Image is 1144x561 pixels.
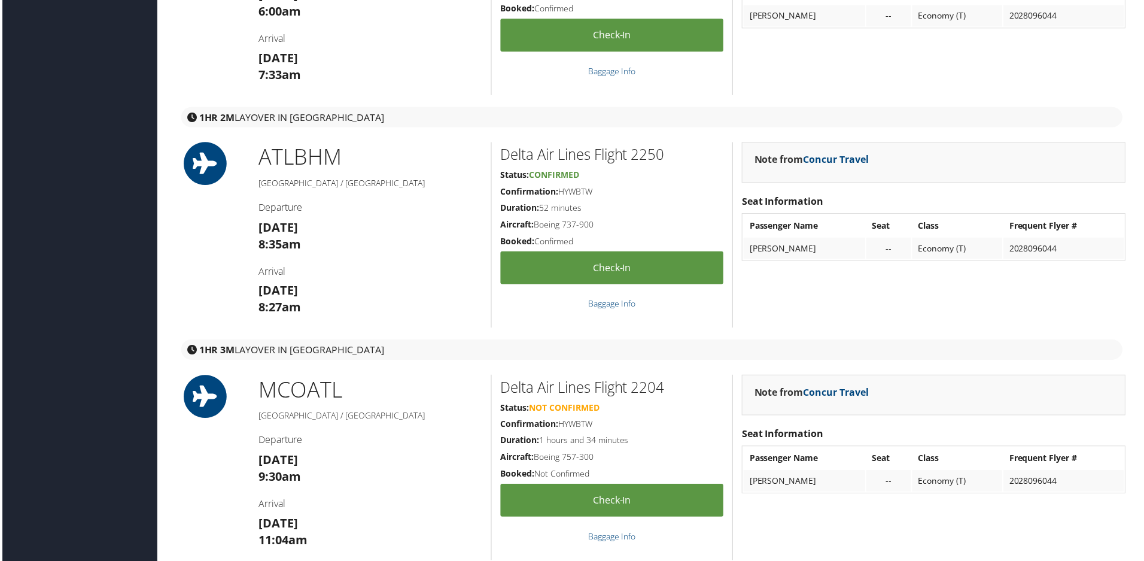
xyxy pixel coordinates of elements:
[257,4,300,20] strong: 6:00am
[500,220,534,231] strong: Aircraft:
[914,239,1004,260] td: Economy (T)
[529,170,579,181] span: Confirmed
[744,5,866,27] td: [PERSON_NAME]
[1005,472,1126,494] td: 2028096044
[755,154,870,167] strong: Note from
[914,5,1004,27] td: Economy (T)
[500,187,558,198] strong: Confirmation:
[743,196,824,209] strong: Seat Information
[1005,5,1126,27] td: 2028096044
[529,404,600,415] span: Not Confirmed
[257,284,297,300] strong: [DATE]
[257,301,300,317] strong: 8:27am
[257,67,300,83] strong: 7:33am
[500,170,529,181] strong: Status:
[500,436,539,448] strong: Duration:
[500,470,724,482] h5: Not Confirmed
[500,470,534,481] strong: Booked:
[744,239,866,260] td: [PERSON_NAME]
[257,237,300,253] strong: 8:35am
[500,203,724,215] h5: 52 minutes
[500,436,724,448] h5: 1 hours and 34 minutes
[257,178,482,190] h5: [GEOGRAPHIC_DATA] / [GEOGRAPHIC_DATA]
[744,450,866,471] th: Passenger Name
[500,253,724,286] a: Check-in
[743,429,824,442] strong: Seat Information
[500,453,724,465] h5: Boeing 757-300
[500,19,724,52] a: Check-in
[257,32,482,46] h4: Arrival
[500,404,529,415] strong: Status:
[500,3,724,15] h5: Confirmed
[1005,239,1126,260] td: 2028096044
[500,379,724,399] h2: Delta Air Lines Flight 2204
[179,341,1125,362] div: layover in [GEOGRAPHIC_DATA]
[1005,216,1126,238] th: Frequent Flyer #
[874,244,906,255] div: --
[804,154,870,167] a: Concur Travel
[179,108,1125,128] div: layover in [GEOGRAPHIC_DATA]
[257,454,297,470] strong: [DATE]
[874,11,906,22] div: --
[588,299,636,311] a: Baggage Info
[500,420,558,432] strong: Confirmation:
[588,533,636,544] a: Baggage Info
[755,387,870,401] strong: Note from
[500,145,724,166] h2: Delta Air Lines Flight 2250
[914,216,1004,238] th: Class
[500,420,724,432] h5: HYWBTW
[744,216,866,238] th: Passenger Name
[257,534,306,550] strong: 11:04am
[257,220,297,236] strong: [DATE]
[500,486,724,519] a: Check-in
[197,345,233,358] strong: 1HR 3M
[257,266,482,279] h4: Arrival
[197,111,233,125] strong: 1HR 2M
[257,435,482,448] h4: Departure
[914,472,1004,494] td: Economy (T)
[500,236,534,248] strong: Booked:
[500,453,534,465] strong: Aircraft:
[744,472,866,494] td: [PERSON_NAME]
[257,202,482,215] h4: Departure
[500,236,724,248] h5: Confirmed
[257,143,482,173] h1: ATL BHM
[500,203,539,214] strong: Duration:
[804,387,870,401] a: Concur Travel
[257,412,482,424] h5: [GEOGRAPHIC_DATA] / [GEOGRAPHIC_DATA]
[500,220,724,232] h5: Boeing 737-900
[500,187,724,199] h5: HYWBTW
[868,216,912,238] th: Seat
[914,450,1004,471] th: Class
[257,377,482,407] h1: MCO ATL
[874,478,906,489] div: --
[1005,450,1126,471] th: Frequent Flyer #
[257,471,300,487] strong: 9:30am
[257,499,482,513] h4: Arrival
[500,3,534,14] strong: Booked:
[257,517,297,533] strong: [DATE]
[257,50,297,66] strong: [DATE]
[588,66,636,77] a: Baggage Info
[868,450,912,471] th: Seat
